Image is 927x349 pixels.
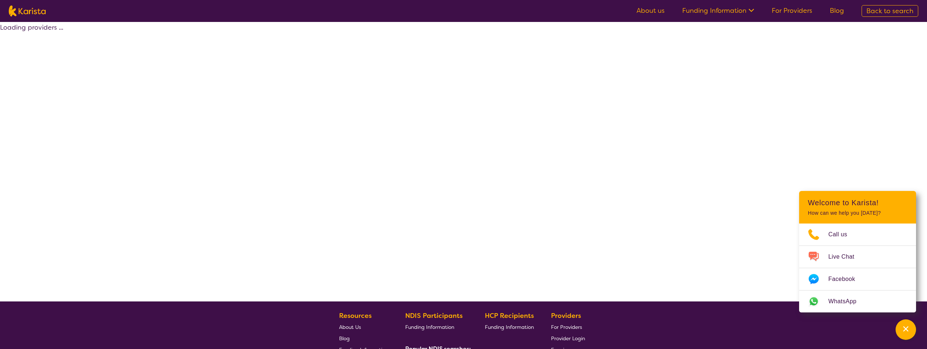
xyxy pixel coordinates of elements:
[339,324,361,330] span: About Us
[828,229,856,240] span: Call us
[772,6,812,15] a: For Providers
[485,311,534,320] b: HCP Recipients
[551,321,585,333] a: For Providers
[896,319,916,340] button: Channel Menu
[799,224,916,312] ul: Choose channel
[799,191,916,312] div: Channel Menu
[485,324,534,330] span: Funding Information
[828,274,864,285] span: Facebook
[405,321,468,333] a: Funding Information
[551,335,585,342] span: Provider Login
[551,311,581,320] b: Providers
[551,333,585,344] a: Provider Login
[828,251,863,262] span: Live Chat
[9,5,46,16] img: Karista logo
[339,335,350,342] span: Blog
[637,6,665,15] a: About us
[339,311,372,320] b: Resources
[551,324,582,330] span: For Providers
[830,6,844,15] a: Blog
[339,321,388,333] a: About Us
[808,210,907,216] p: How can we help you [DATE]?
[862,5,918,17] a: Back to search
[799,290,916,312] a: Web link opens in a new tab.
[866,7,913,15] span: Back to search
[808,198,907,207] h2: Welcome to Karista!
[339,333,388,344] a: Blog
[405,324,454,330] span: Funding Information
[485,321,534,333] a: Funding Information
[828,296,865,307] span: WhatsApp
[405,311,463,320] b: NDIS Participants
[682,6,754,15] a: Funding Information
